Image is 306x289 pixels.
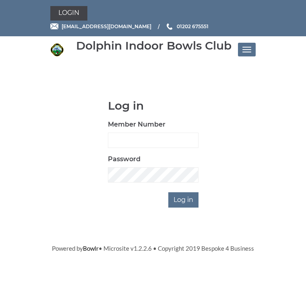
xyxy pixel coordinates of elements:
[108,154,141,164] label: Password
[167,23,172,30] img: Phone us
[50,6,87,21] a: Login
[50,23,58,29] img: Email
[108,120,165,129] label: Member Number
[52,245,254,252] span: Powered by • Microsite v1.2.2.6 • Copyright 2019 Bespoke 4 Business
[50,43,64,56] img: Dolphin Indoor Bowls Club
[238,43,256,56] button: Toggle navigation
[108,100,198,112] h1: Log in
[50,23,151,30] a: Email [EMAIL_ADDRESS][DOMAIN_NAME]
[83,245,99,252] a: Bowlr
[168,192,198,208] input: Log in
[177,23,209,29] span: 01202 675551
[76,40,232,52] div: Dolphin Indoor Bowls Club
[62,23,151,29] span: [EMAIL_ADDRESS][DOMAIN_NAME]
[165,23,209,30] a: Phone us 01202 675551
